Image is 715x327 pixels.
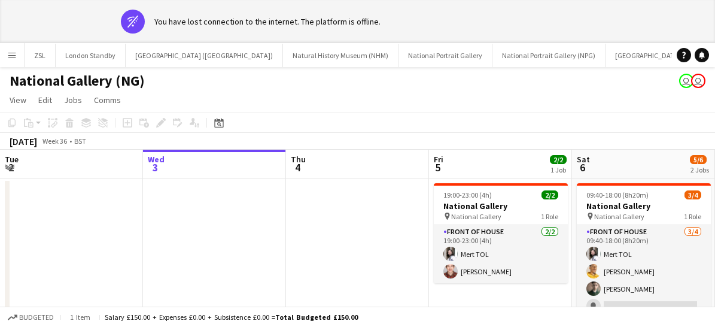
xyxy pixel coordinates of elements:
button: Natural History Museum (NHM) [283,44,398,67]
button: National Portrait Gallery [398,44,492,67]
div: BST [74,137,86,146]
span: Edit [38,95,52,105]
span: 2/2 [541,190,558,199]
a: Comms [89,92,126,108]
span: Budgeted [19,313,54,322]
span: Sat [577,154,590,165]
span: 3 [146,161,165,174]
span: Thu [291,154,306,165]
div: 1 Job [550,165,566,174]
span: Tue [5,154,19,165]
span: 6 [575,161,590,174]
app-card-role: Front of House3/409:40-18:00 (8h20m)Mert TOL[PERSON_NAME][PERSON_NAME] [577,225,711,318]
a: Edit [34,92,57,108]
h1: National Gallery (NG) [10,72,145,90]
span: National Gallery [451,212,501,221]
app-card-role: Front of House2/219:00-23:00 (4h)Mert TOL[PERSON_NAME] [434,225,568,283]
app-user-avatar: Claudia Lewis [691,74,705,88]
span: 1 item [66,313,95,322]
div: You have lost connection to the internet. The platform is offline. [154,16,381,27]
span: 09:40-18:00 (8h20m) [586,190,649,199]
div: Salary £150.00 + Expenses £0.00 + Subsistence £0.00 = [105,313,358,322]
span: National Gallery [594,212,644,221]
app-user-avatar: Gus Gordon [679,74,693,88]
span: 2 [3,161,19,174]
span: 2/2 [550,155,567,164]
span: 3/4 [684,190,701,199]
span: Week 36 [39,137,69,146]
span: Total Budgeted £150.00 [275,313,358,322]
span: 5/6 [690,155,707,164]
span: Fri [434,154,443,165]
h3: National Gallery [434,201,568,211]
button: [GEOGRAPHIC_DATA] (HES) [606,44,709,67]
button: National Portrait Gallery (NPG) [492,44,606,67]
span: 19:00-23:00 (4h) [443,190,492,199]
button: London Standby [56,44,126,67]
span: Jobs [64,95,82,105]
span: 1 Role [684,212,701,221]
app-job-card: 09:40-18:00 (8h20m)3/4National Gallery National Gallery1 RoleFront of House3/409:40-18:00 (8h20m)... [577,183,711,318]
h3: National Gallery [577,201,711,211]
span: Comms [94,95,121,105]
div: [DATE] [10,135,37,147]
app-job-card: 19:00-23:00 (4h)2/2National Gallery National Gallery1 RoleFront of House2/219:00-23:00 (4h)Mert T... [434,183,568,283]
div: 2 Jobs [690,165,709,174]
button: ZSL [25,44,56,67]
span: 4 [289,161,306,174]
span: 5 [432,161,443,174]
span: View [10,95,26,105]
span: 1 Role [541,212,558,221]
span: Wed [148,154,165,165]
a: View [5,92,31,108]
button: [GEOGRAPHIC_DATA] ([GEOGRAPHIC_DATA]) [126,44,283,67]
button: Budgeted [6,311,56,324]
a: Jobs [59,92,87,108]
